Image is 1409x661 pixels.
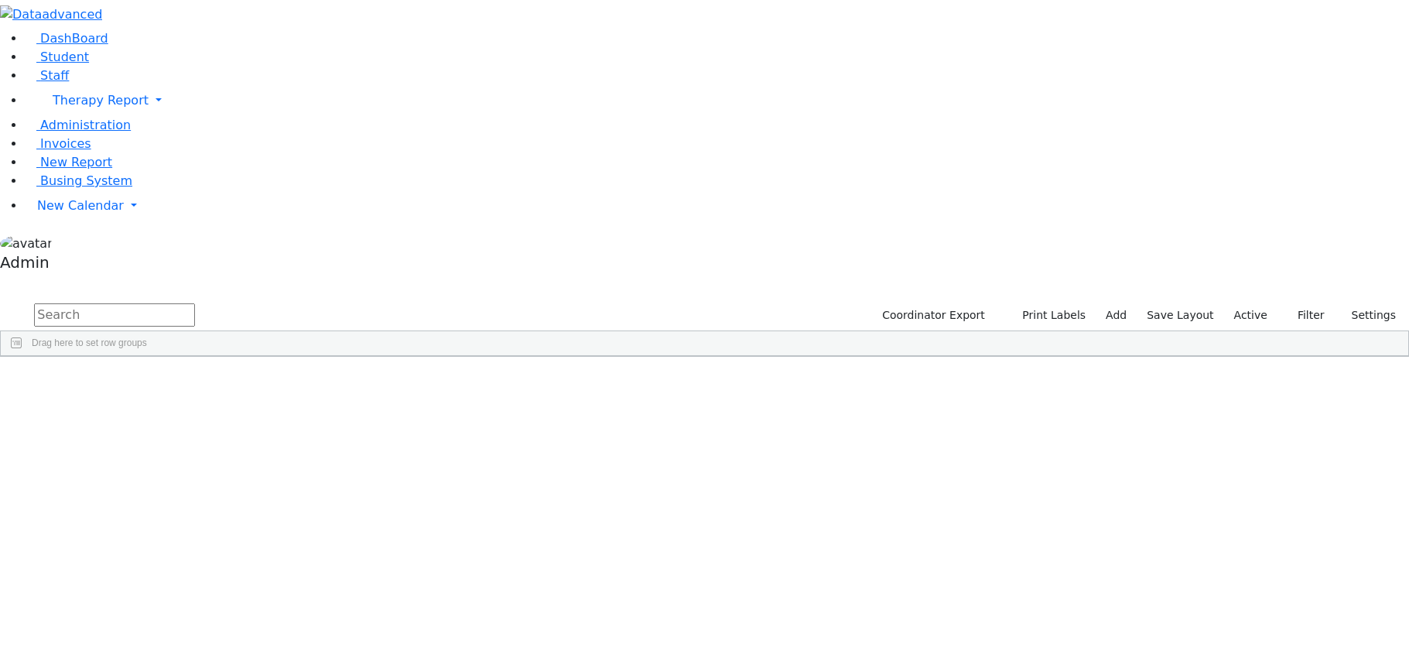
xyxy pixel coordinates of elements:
span: New Report [40,155,112,170]
input: Search [34,303,195,327]
a: Staff [25,68,69,83]
a: New Calendar [25,190,1409,221]
span: Busing System [40,173,132,188]
button: Save Layout [1140,303,1220,327]
a: Therapy Report [25,85,1409,116]
a: Add [1099,303,1134,327]
a: New Report [25,155,112,170]
span: Staff [40,68,69,83]
button: Print Labels [1004,303,1093,327]
button: Settings [1332,303,1403,327]
span: Student [40,50,89,64]
span: DashBoard [40,31,108,46]
a: Student [25,50,89,64]
a: Invoices [25,136,91,151]
a: Busing System [25,173,132,188]
button: Filter [1277,303,1332,327]
label: Active [1227,303,1274,327]
span: Therapy Report [53,93,149,108]
span: New Calendar [37,198,124,213]
span: Invoices [40,136,91,151]
a: DashBoard [25,31,108,46]
a: Administration [25,118,131,132]
span: Drag here to set row groups [32,337,147,348]
span: Administration [40,118,131,132]
button: Coordinator Export [872,303,992,327]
